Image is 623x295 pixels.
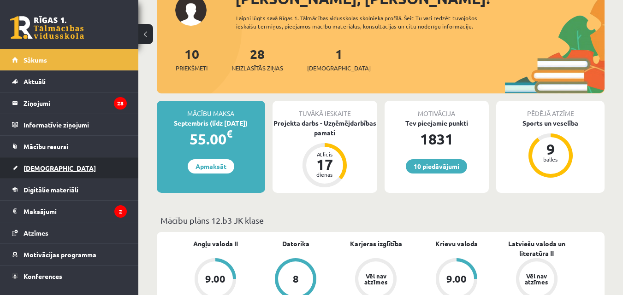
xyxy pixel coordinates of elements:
a: Atzīmes [12,222,127,243]
a: [DEMOGRAPHIC_DATA] [12,157,127,179]
a: Apmaksāt [188,159,234,174]
a: Aktuāli [12,71,127,92]
div: Motivācija [385,101,489,118]
div: Atlicis [311,151,338,157]
div: 8 [293,274,299,284]
a: Krievu valoda [435,239,478,249]
span: Atzīmes [24,229,48,237]
a: Mācību resursi [12,136,127,157]
span: [DEMOGRAPHIC_DATA] [24,164,96,172]
a: 10Priekšmeti [176,46,208,73]
a: Maksājumi2 [12,201,127,222]
a: 10 piedāvājumi [406,159,467,174]
span: Aktuāli [24,77,46,86]
a: Rīgas 1. Tālmācības vidusskola [10,16,84,39]
a: Motivācijas programma [12,244,127,265]
div: 55.00 [157,128,265,150]
div: dienas [311,172,338,177]
span: [DEMOGRAPHIC_DATA] [307,64,371,73]
a: Latviešu valoda un literatūra II [497,239,577,258]
div: Laipni lūgts savā Rīgas 1. Tālmācības vidusskolas skolnieka profilā. Šeit Tu vari redzēt tuvojošo... [236,14,505,30]
legend: Ziņojumi [24,93,127,114]
span: Konferences [24,272,62,280]
div: Pēdējā atzīme [496,101,605,118]
a: Sports un veselība 9 balles [496,118,605,179]
a: Projekta darbs - Uzņēmējdarbības pamati Atlicis 17 dienas [273,118,377,189]
div: balles [537,156,564,162]
legend: Informatīvie ziņojumi [24,114,127,135]
span: Digitālie materiāli [24,185,78,194]
div: Sports un veselība [496,118,605,128]
div: 9.00 [205,274,225,284]
span: Motivācijas programma [24,250,96,259]
a: Angļu valoda II [193,239,238,249]
div: Projekta darbs - Uzņēmējdarbības pamati [273,118,377,138]
div: 9.00 [446,274,467,284]
legend: Maksājumi [24,201,127,222]
a: Informatīvie ziņojumi [12,114,127,135]
div: 1831 [385,128,489,150]
span: Priekšmeti [176,64,208,73]
div: Vēl nav atzīmes [524,273,550,285]
div: Vēl nav atzīmes [363,273,389,285]
a: Ziņojumi28 [12,93,127,114]
div: 17 [311,157,338,172]
div: Tuvākā ieskaite [273,101,377,118]
span: Mācību resursi [24,142,68,150]
div: 9 [537,142,564,156]
a: 28Neizlasītās ziņas [231,46,283,73]
a: Digitālie materiāli [12,179,127,200]
a: Sākums [12,49,127,70]
a: Karjeras izglītība [350,239,402,249]
a: Konferences [12,266,127,287]
p: Mācību plāns 12.b3 JK klase [160,214,601,226]
div: Mācību maksa [157,101,265,118]
i: 28 [114,97,127,110]
div: Septembris (līdz [DATE]) [157,118,265,128]
span: € [226,127,232,140]
span: Sākums [24,56,47,64]
a: Datorika [282,239,309,249]
i: 2 [114,205,127,218]
div: Tev pieejamie punkti [385,118,489,128]
span: Neizlasītās ziņas [231,64,283,73]
a: 1[DEMOGRAPHIC_DATA] [307,46,371,73]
